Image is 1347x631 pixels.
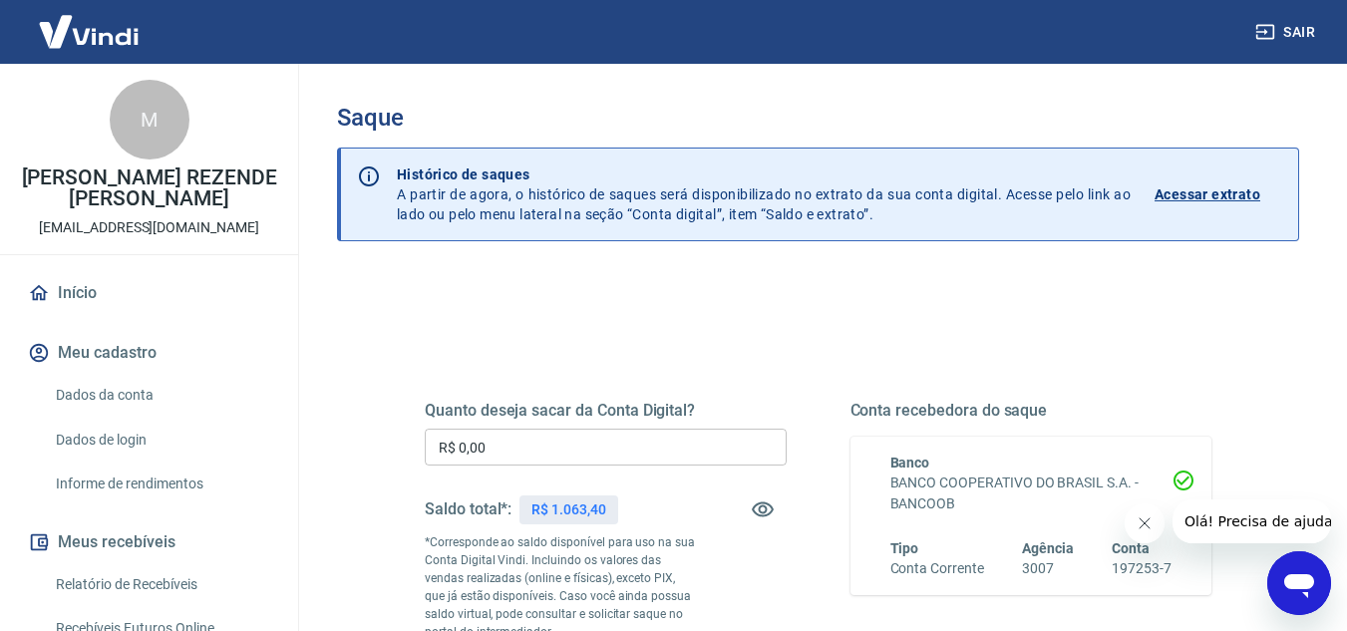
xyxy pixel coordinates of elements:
[397,164,1131,184] p: Histórico de saques
[425,499,511,519] h5: Saldo total*:
[1155,184,1260,204] p: Acessar extrato
[16,167,282,209] p: [PERSON_NAME] REZENDE [PERSON_NAME]
[48,420,274,461] a: Dados de login
[1267,551,1331,615] iframe: Botão para abrir a janela de mensagens
[337,104,1299,132] h3: Saque
[1251,14,1323,51] button: Sair
[12,14,168,30] span: Olá! Precisa de ajuda?
[1022,540,1074,556] span: Agência
[24,331,274,375] button: Meu cadastro
[890,558,984,579] h6: Conta Corrente
[850,401,1212,421] h5: Conta recebedora do saque
[48,464,274,504] a: Informe de rendimentos
[24,271,274,315] a: Início
[1022,558,1074,579] h6: 3007
[1112,558,1172,579] h6: 197253-7
[397,164,1131,224] p: A partir de agora, o histórico de saques será disponibilizado no extrato da sua conta digital. Ac...
[39,217,259,238] p: [EMAIL_ADDRESS][DOMAIN_NAME]
[890,540,919,556] span: Tipo
[890,473,1173,514] h6: BANCO COOPERATIVO DO BRASIL S.A. - BANCOOB
[890,455,930,471] span: Banco
[1173,499,1331,543] iframe: Mensagem da empresa
[48,564,274,605] a: Relatório de Recebíveis
[425,401,787,421] h5: Quanto deseja sacar da Conta Digital?
[48,375,274,416] a: Dados da conta
[110,80,189,159] div: M
[24,520,274,564] button: Meus recebíveis
[1155,164,1282,224] a: Acessar extrato
[531,499,605,520] p: R$ 1.063,40
[1112,540,1150,556] span: Conta
[24,1,154,62] img: Vindi
[1125,503,1165,543] iframe: Fechar mensagem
